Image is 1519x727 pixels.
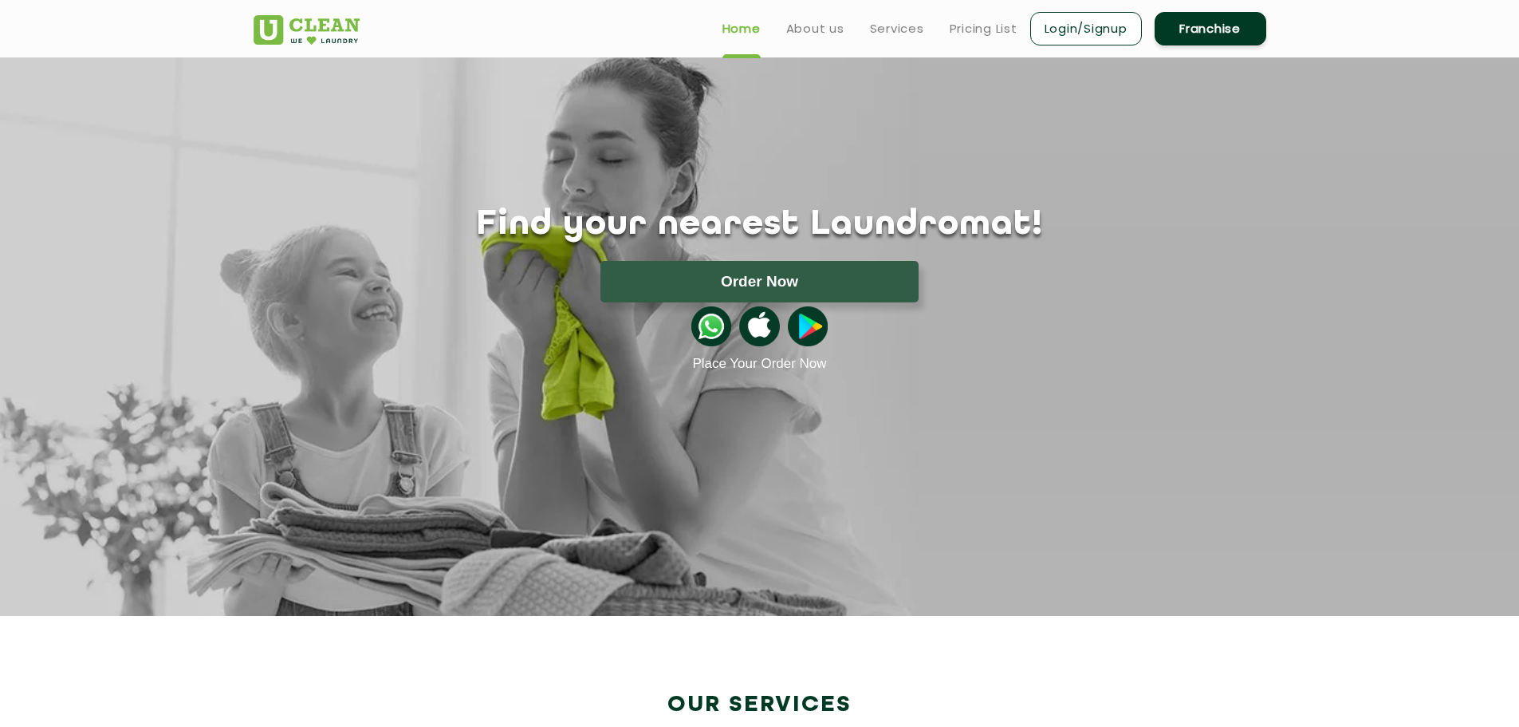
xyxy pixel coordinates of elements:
a: Services [870,19,924,38]
img: UClean Laundry and Dry Cleaning [254,15,360,45]
img: playstoreicon.png [788,306,828,346]
h1: Find your nearest Laundromat! [242,205,1278,245]
a: Login/Signup [1030,12,1142,45]
button: Order Now [600,261,919,302]
a: Franchise [1155,12,1266,45]
a: Place Your Order Now [692,356,826,372]
a: Home [722,19,761,38]
a: Pricing List [950,19,1017,38]
h2: Our Services [254,692,1266,718]
a: About us [786,19,844,38]
img: whatsappicon.png [691,306,731,346]
img: apple-icon.png [739,306,779,346]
